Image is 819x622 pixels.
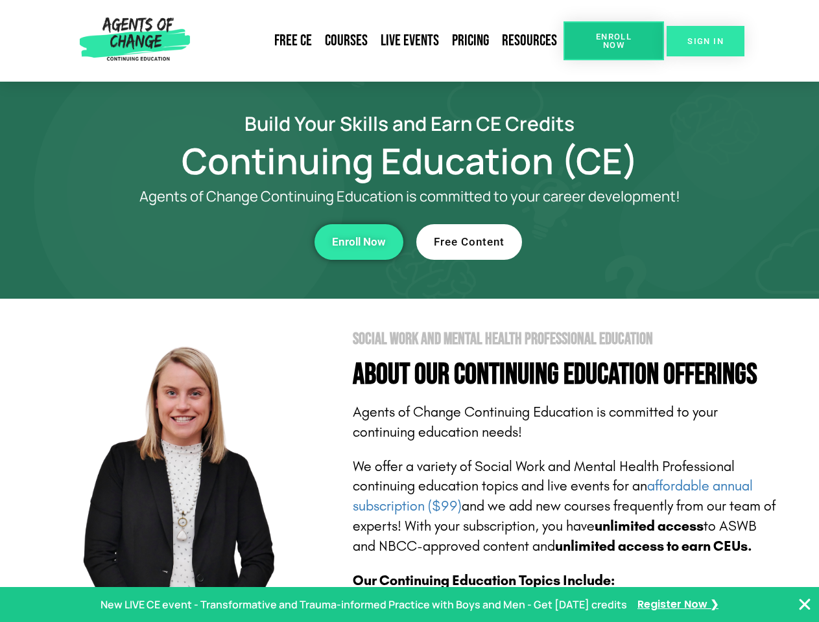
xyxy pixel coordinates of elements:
a: Pricing [445,26,495,56]
span: SIGN IN [687,37,724,45]
a: Live Events [374,26,445,56]
a: Free CE [268,26,318,56]
nav: Menu [195,26,564,56]
a: Enroll Now [315,224,403,260]
b: unlimited access [595,518,704,535]
a: Register Now ❯ [637,595,718,614]
h1: Continuing Education (CE) [40,146,779,176]
h2: Build Your Skills and Earn CE Credits [40,114,779,133]
span: Enroll Now [332,236,386,248]
a: Free Content [416,224,522,260]
a: Resources [495,26,564,56]
b: Our Continuing Education Topics Include: [353,572,615,589]
span: Free Content [434,236,504,248]
button: Close Banner [797,597,813,612]
h2: Social Work and Mental Health Professional Education [353,331,779,347]
a: SIGN IN [667,26,744,56]
h4: About Our Continuing Education Offerings [353,360,779,389]
p: We offer a variety of Social Work and Mental Health Professional continuing education topics and ... [353,457,779,557]
a: Enroll Now [564,21,664,60]
span: Enroll Now [584,32,643,49]
b: unlimited access to earn CEUs. [555,538,752,555]
p: New LIVE CE event - Transformative and Trauma-informed Practice with Boys and Men - Get [DATE] cr... [101,595,627,614]
span: Agents of Change Continuing Education is committed to your continuing education needs! [353,404,718,441]
p: Agents of Change Continuing Education is committed to your career development! [92,189,728,205]
a: Courses [318,26,374,56]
